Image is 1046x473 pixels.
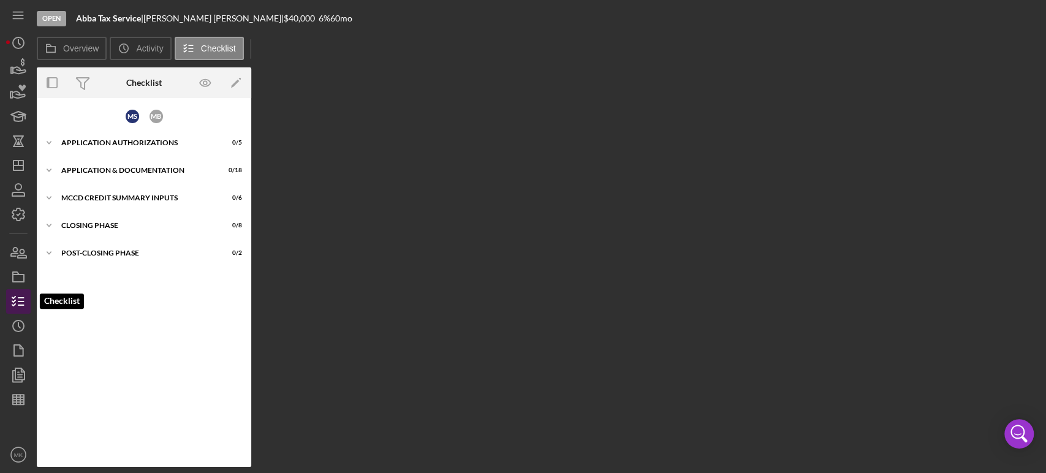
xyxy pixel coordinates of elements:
[220,249,242,257] div: 0 / 2
[37,11,66,26] div: Open
[143,13,284,23] div: [PERSON_NAME] [PERSON_NAME] |
[1004,419,1034,448] div: Open Intercom Messenger
[14,452,23,458] text: MK
[330,13,352,23] div: 60 mo
[110,37,171,60] button: Activity
[76,13,143,23] div: |
[61,222,211,229] div: Closing Phase
[37,37,107,60] button: Overview
[175,37,244,60] button: Checklist
[126,110,139,123] div: M S
[136,44,163,53] label: Activity
[150,110,163,123] div: M B
[201,44,236,53] label: Checklist
[63,44,99,53] label: Overview
[284,13,315,23] span: $40,000
[61,139,211,146] div: Application Authorizations
[220,222,242,229] div: 0 / 8
[61,249,211,257] div: Post-Closing Phase
[61,167,211,174] div: Application & Documentation
[76,13,141,23] b: Abba Tax Service
[126,78,162,88] div: Checklist
[319,13,330,23] div: 6 %
[220,194,242,202] div: 0 / 6
[220,139,242,146] div: 0 / 5
[220,167,242,174] div: 0 / 18
[61,194,211,202] div: MCCD Credit Summary Inputs
[6,442,31,467] button: MK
